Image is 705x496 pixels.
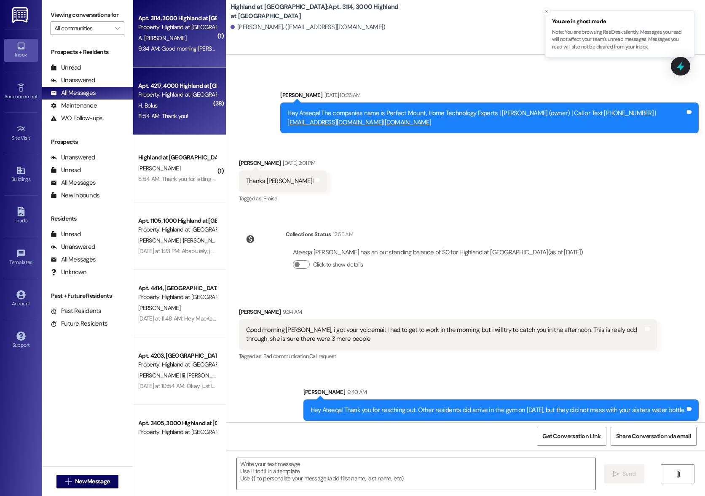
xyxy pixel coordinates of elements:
div: [PERSON_NAME] [303,388,699,399]
a: Site Visit • [4,122,38,145]
div: Property: Highland at [GEOGRAPHIC_DATA] [138,90,216,99]
div: 8:54 AM: Thank you! [138,112,188,120]
div: 9:34 AM [281,307,302,316]
img: ResiDesk Logo [12,7,29,23]
span: Share Conversation via email [616,432,691,441]
div: Thanks [PERSON_NAME]! [246,177,314,186]
div: Ateeqa [PERSON_NAME] has an outstanding balance of $0 for Highland at [GEOGRAPHIC_DATA] (as of [D... [293,248,583,257]
div: Prospects + Residents [42,48,133,57]
p: Note: You are browsing ResiDesk silently. Messages you read will not affect your team's unread me... [552,29,688,51]
span: Praise [263,195,277,202]
div: Past + Future Residents [42,291,133,300]
span: [PERSON_NAME] [138,304,180,312]
span: [PERSON_NAME] [182,237,225,244]
div: Property: Highland at [GEOGRAPHIC_DATA] [138,23,216,32]
button: Share Conversation via email [611,427,697,446]
div: Hey Ateeqa! Thank you for reaching out. Other residents did arrive in the gym on [DATE], but they... [311,406,686,415]
div: Unanswered [51,243,95,251]
div: Future Residents [51,319,107,328]
span: [PERSON_NAME] [138,164,180,172]
a: [DOMAIN_NAME] [385,118,431,127]
span: • [30,134,32,140]
div: Property: Highland at [GEOGRAPHIC_DATA] [138,360,216,369]
div: WO Follow-ups [51,114,102,123]
div: Apt. 1105, 1000 Highland at [GEOGRAPHIC_DATA] [138,216,216,225]
div: All Messages [51,89,96,97]
div: Unread [51,230,81,239]
div: Collections Status [286,230,331,239]
div: Tagged as: [239,350,657,362]
input: All communities [54,22,111,35]
div: 12:55 AM [331,230,353,239]
div: Maintenance [51,101,97,110]
div: Unread [51,63,81,72]
button: Send [604,464,645,483]
div: 9:34 AM: Good morning [PERSON_NAME], i got your voicemail. I had to get to work in the morning, b... [138,45,633,52]
div: Apt. 4203, [GEOGRAPHIC_DATA] at [GEOGRAPHIC_DATA] [138,351,216,360]
a: Templates • [4,246,38,269]
div: Apt. 4414, [GEOGRAPHIC_DATA] at [GEOGRAPHIC_DATA] [138,284,216,293]
div: 8:54 AM: Thank you for letting us know! [138,175,234,183]
div: Unanswered [51,76,95,85]
span: [PERSON_NAME] Iii [138,372,187,379]
div: Hey Ateeqa! The companies name is Perfect Mount, Home Technology Experts | [PERSON_NAME] (owner) ... [287,109,685,127]
div: [PERSON_NAME] [280,91,699,102]
span: You are in ghost mode [552,17,688,26]
i:  [115,25,120,32]
div: Unanswered [51,153,95,162]
a: Leads [4,205,38,227]
span: Send [622,469,635,478]
span: Get Conversation Link [542,432,600,441]
span: • [32,258,34,264]
label: Viewing conversations for [51,8,124,22]
div: All Messages [51,178,96,187]
div: Prospects [42,137,133,146]
div: Apt. 3114, 3000 Highland at [GEOGRAPHIC_DATA] [138,14,216,23]
span: [PERSON_NAME] [138,237,183,244]
a: Account [4,288,38,310]
span: New Message [75,477,110,486]
div: [DATE] 10:26 AM [322,91,360,100]
div: Tagged as: [239,192,327,205]
div: Unread [51,166,81,175]
div: Past Residents [51,307,102,315]
button: Get Conversation Link [537,427,606,446]
div: [DATE] 2:01 PM [281,159,315,167]
div: Property: Highland at [GEOGRAPHIC_DATA] [138,225,216,234]
a: Inbox [4,39,38,62]
label: Click to show details [313,260,363,269]
span: Bad communication , [263,353,309,360]
div: All Messages [51,255,96,264]
b: Highland at [GEOGRAPHIC_DATA]: Apt. 3114, 3000 Highland at [GEOGRAPHIC_DATA] [231,3,399,21]
a: [EMAIL_ADDRESS][DOMAIN_NAME] [287,118,383,127]
div: [PERSON_NAME] [239,159,327,170]
span: H. Bolus [138,102,157,109]
div: Unknown [51,268,86,277]
div: [PERSON_NAME]. ([EMAIL_ADDRESS][DOMAIN_NAME]) [231,23,386,32]
span: A. [PERSON_NAME] [138,34,186,42]
button: New Message [56,475,119,488]
div: Property: Highland at [GEOGRAPHIC_DATA] [138,293,216,302]
i:  [65,478,72,485]
div: Property: Highland at [GEOGRAPHIC_DATA] [138,428,216,437]
div: New Inbounds [51,191,99,200]
div: [DATE] at 10:54 AM: Okay just let me know if you have any questions. [138,382,305,390]
div: Good morning [PERSON_NAME], i got your voicemail. I had to get to work in the morning, but i will... [246,326,644,344]
span: [PERSON_NAME] [187,372,229,379]
div: Residents [42,214,133,223]
div: Apt. 4217, 4000 Highland at [GEOGRAPHIC_DATA] [138,81,216,90]
a: Support [4,329,38,352]
i:  [675,471,681,477]
i:  [613,471,619,477]
div: Apt. 3405, 3000 Highland at [GEOGRAPHIC_DATA] [138,419,216,428]
span: Call request [309,353,336,360]
span: • [38,92,39,98]
div: Tagged as: [303,421,699,433]
div: [PERSON_NAME] [239,307,657,319]
a: Buildings [4,163,38,186]
div: [DATE] at 1:23 PM: Absolutely, just let us know when you need it. [138,247,291,255]
div: Highland at [GEOGRAPHIC_DATA] [138,153,216,162]
button: Close toast [542,8,551,16]
div: 9:40 AM [345,388,367,396]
